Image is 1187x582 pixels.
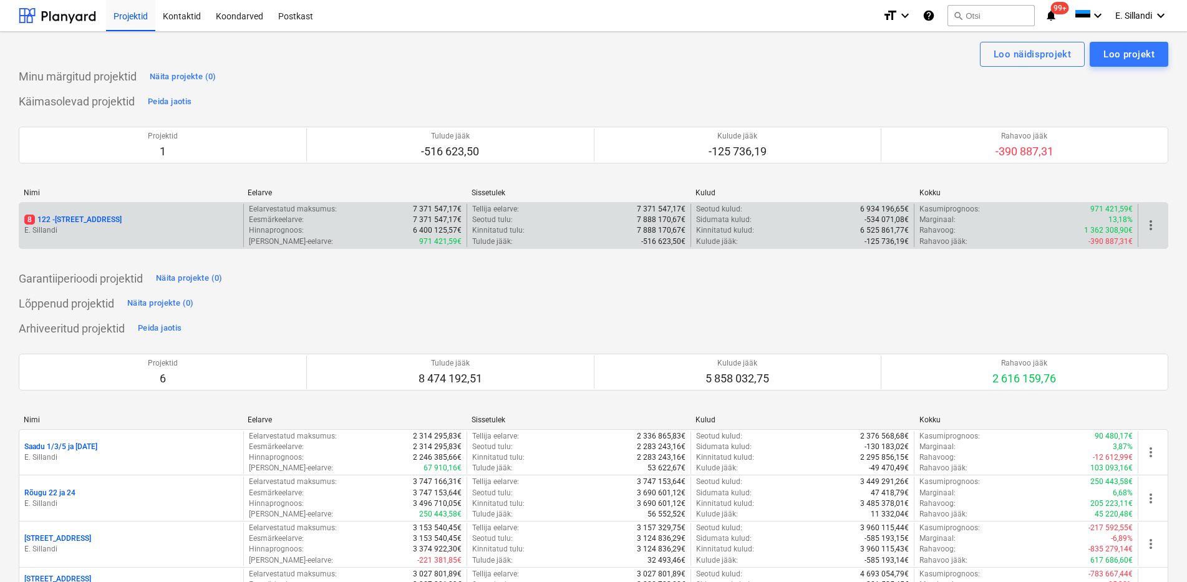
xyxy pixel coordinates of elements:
div: Loo projekt [1103,46,1155,62]
p: 3 690 601,12€ [637,488,686,498]
button: Näita projekte (0) [153,269,226,289]
div: Kokku [919,415,1133,424]
p: -125 736,19 [709,144,767,159]
button: Peida jaotis [145,92,195,112]
p: Kulude jääk : [696,555,738,566]
span: E. Sillandi [1115,11,1152,21]
p: 2 336 865,83€ [637,431,686,442]
p: Tellija eelarve : [472,477,519,487]
p: E. Sillandi [24,498,238,509]
button: Peida jaotis [135,319,185,339]
p: Kinnitatud tulu : [472,498,525,509]
p: E. Sillandi [24,452,238,463]
div: Nimi [24,188,238,197]
p: Saadu 1/3/5 ja [DATE] [24,442,97,452]
p: 7 371 547,17€ [413,215,462,225]
p: [PERSON_NAME]-eelarve : [249,236,333,247]
button: Otsi [947,5,1035,26]
button: Näita projekte (0) [124,294,197,314]
p: Eesmärkeelarve : [249,442,304,452]
div: Näita projekte (0) [127,296,194,311]
p: 2 616 159,76 [992,371,1056,386]
p: 122 - [STREET_ADDRESS] [24,215,122,225]
p: 3 496 710,05€ [413,498,462,509]
div: 8122 -[STREET_ADDRESS]E. Sillandi [24,215,238,236]
p: 3,87% [1113,442,1133,452]
p: Sidumata kulud : [696,488,752,498]
p: Kulude jääk : [696,236,738,247]
p: [PERSON_NAME]-eelarve : [249,509,333,520]
p: -390 887,31 [996,144,1054,159]
p: 3 157 329,75€ [637,523,686,533]
p: Hinnaprognoos : [249,544,304,555]
div: Loo näidisprojekt [994,46,1071,62]
p: Eesmärkeelarve : [249,488,304,498]
p: [PERSON_NAME]-eelarve : [249,463,333,473]
p: 971 421,59€ [419,236,462,247]
p: 2 246 385,66€ [413,452,462,463]
button: Näita projekte (0) [147,67,220,87]
iframe: Chat Widget [1125,522,1187,582]
p: Kulude jääk : [696,509,738,520]
p: Eesmärkeelarve : [249,533,304,544]
p: Marginaal : [919,442,956,452]
p: Kasumiprognoos : [919,431,980,442]
p: 3 153 540,45€ [413,533,462,544]
p: 971 421,59€ [1090,204,1133,215]
p: Kasumiprognoos : [919,523,980,533]
p: 7 371 547,17€ [637,204,686,215]
p: -585 193,15€ [865,533,909,544]
p: [PERSON_NAME]-eelarve : [249,555,333,566]
p: Hinnaprognoos : [249,225,304,236]
p: 2 314 295,83€ [413,431,462,442]
p: Seotud kulud : [696,477,742,487]
p: Tulude jääk : [472,555,513,566]
p: [STREET_ADDRESS] [24,533,91,544]
p: 3 960 115,44€ [860,523,909,533]
p: 3 124 836,29€ [637,533,686,544]
span: more_vert [1143,491,1158,506]
p: 67 910,16€ [424,463,462,473]
p: 3 485 378,01€ [860,498,909,509]
p: Eelarvestatud maksumus : [249,431,337,442]
div: Näita projekte (0) [150,70,216,84]
p: 3 374 922,30€ [413,544,462,555]
p: Sidumata kulud : [696,533,752,544]
p: Hinnaprognoos : [249,452,304,463]
i: notifications [1045,8,1057,23]
p: 2 283 243,16€ [637,452,686,463]
p: 32 493,46€ [647,555,686,566]
p: Rahavoo jääk : [919,555,967,566]
p: Rahavoog : [919,225,956,236]
p: Arhiveeritud projektid [19,321,125,336]
span: 99+ [1051,2,1069,14]
p: Garantiiperioodi projektid [19,271,143,286]
p: Rahavoo jääk [996,131,1054,142]
p: -125 736,19€ [865,236,909,247]
p: 56 552,52€ [647,509,686,520]
p: 3 747 166,31€ [413,477,462,487]
p: -6,89% [1111,533,1133,544]
p: -516 623,50 [421,144,479,159]
p: 3 449 291,26€ [860,477,909,487]
p: Seotud tulu : [472,488,513,498]
p: Kinnitatud kulud : [696,544,754,555]
p: 3 747 153,64€ [413,488,462,498]
span: search [953,11,963,21]
p: Seotud tulu : [472,533,513,544]
p: Kinnitatud kulud : [696,225,754,236]
p: -217 592,55€ [1088,523,1133,533]
p: 47 418,79€ [871,488,909,498]
p: Tellija eelarve : [472,523,519,533]
p: Seotud kulud : [696,431,742,442]
i: keyboard_arrow_down [1090,8,1105,23]
p: 2 295 856,15€ [860,452,909,463]
p: 53 622,67€ [647,463,686,473]
p: 2 314 295,83€ [413,442,462,452]
span: 8 [24,215,35,225]
div: Näita projekte (0) [156,271,223,286]
p: Rahavoog : [919,452,956,463]
p: Sidumata kulud : [696,215,752,225]
div: Eelarve [248,415,462,424]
